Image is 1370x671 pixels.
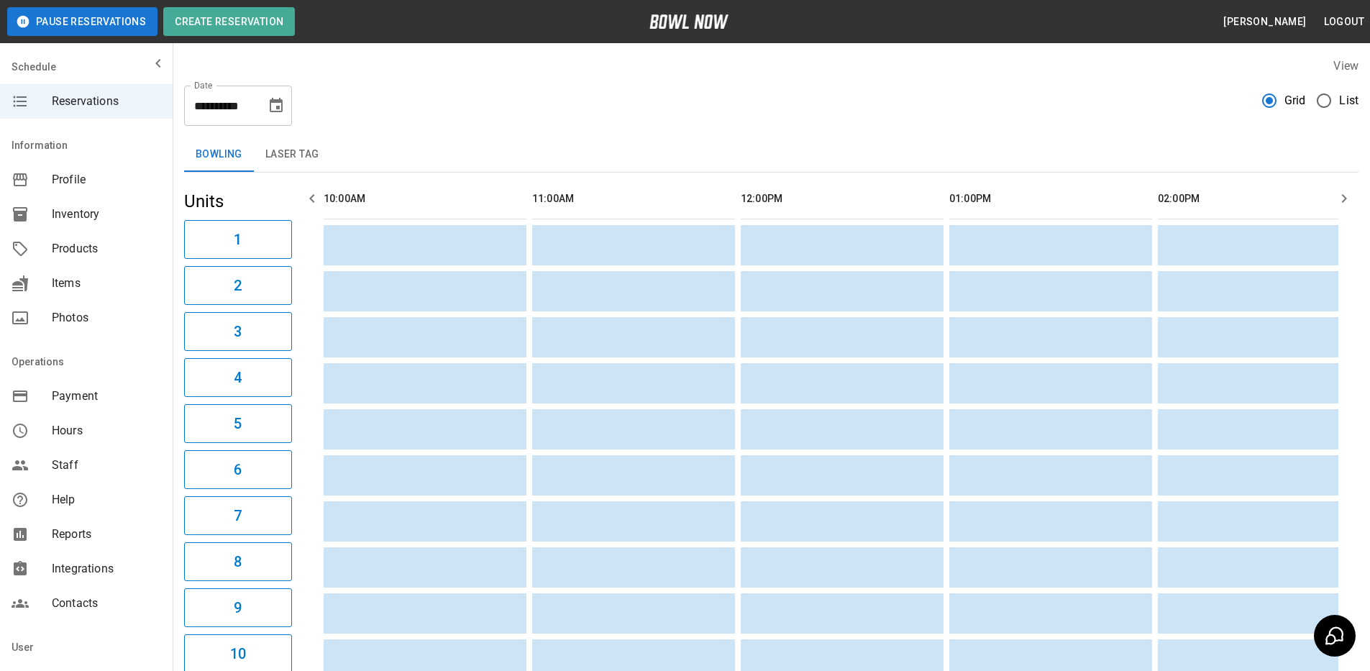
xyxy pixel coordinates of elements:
button: 7 [184,496,292,535]
span: Help [52,491,161,508]
button: Create Reservation [163,7,295,36]
button: Laser Tag [254,137,331,172]
span: Staff [52,457,161,474]
h6: 4 [234,366,242,389]
button: Bowling [184,137,254,172]
button: [PERSON_NAME] [1218,9,1312,35]
th: 01:00PM [949,178,1152,219]
span: Photos [52,309,161,327]
span: Contacts [52,595,161,612]
span: Profile [52,171,161,188]
img: logo [649,14,729,29]
span: Reports [52,526,161,543]
span: Reservations [52,93,161,110]
h6: 3 [234,320,242,343]
h6: 2 [234,274,242,297]
h5: Units [184,190,292,213]
span: Integrations [52,560,161,578]
button: Logout [1318,9,1370,35]
h6: 10 [230,642,246,665]
span: Inventory [52,206,161,223]
h6: 9 [234,596,242,619]
h6: 1 [234,228,242,251]
span: Products [52,240,161,257]
span: List [1339,92,1358,109]
label: View [1333,59,1358,73]
h6: 5 [234,412,242,435]
button: 3 [184,312,292,351]
th: 12:00PM [741,178,944,219]
div: inventory tabs [184,137,1358,172]
span: Payment [52,388,161,405]
button: 8 [184,542,292,581]
span: Grid [1284,92,1306,109]
button: 5 [184,404,292,443]
th: 11:00AM [532,178,735,219]
button: Pause Reservations [7,7,157,36]
button: 9 [184,588,292,627]
th: 10:00AM [324,178,526,219]
button: 1 [184,220,292,259]
button: 6 [184,450,292,489]
h6: 6 [234,458,242,481]
button: 4 [184,358,292,397]
span: Items [52,275,161,292]
h6: 8 [234,550,242,573]
h6: 7 [234,504,242,527]
span: Hours [52,422,161,439]
button: 2 [184,266,292,305]
button: Choose date, selected date is Oct 10, 2025 [262,91,291,120]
